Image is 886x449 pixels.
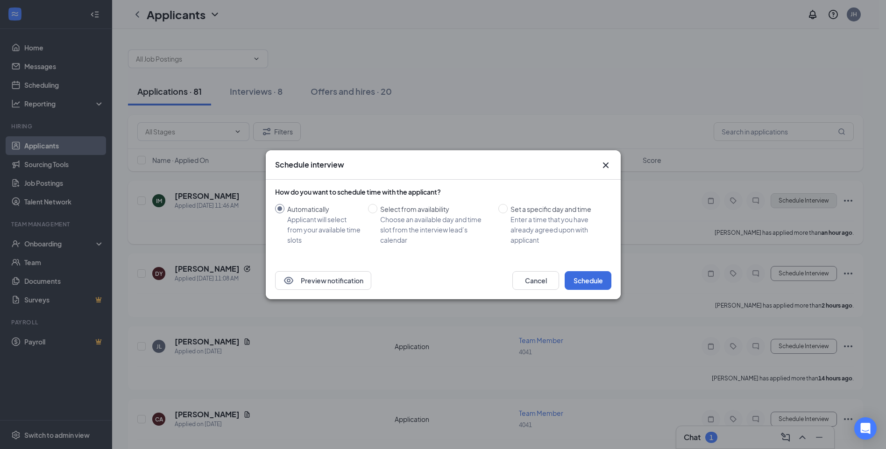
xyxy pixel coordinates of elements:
[600,160,611,171] button: Close
[380,204,491,214] div: Select from availability
[275,271,371,290] button: EyePreview notification
[287,204,361,214] div: Automatically
[275,160,344,170] h3: Schedule interview
[283,275,294,286] svg: Eye
[287,214,361,245] div: Applicant will select from your available time slots
[512,271,559,290] button: Cancel
[510,214,604,245] div: Enter a time that you have already agreed upon with applicant
[854,417,877,440] div: Open Intercom Messenger
[380,214,491,245] div: Choose an available day and time slot from the interview lead’s calendar
[600,160,611,171] svg: Cross
[275,187,611,196] div: How do you want to schedule time with the applicant?
[510,204,604,214] div: Set a specific day and time
[565,271,611,290] button: Schedule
